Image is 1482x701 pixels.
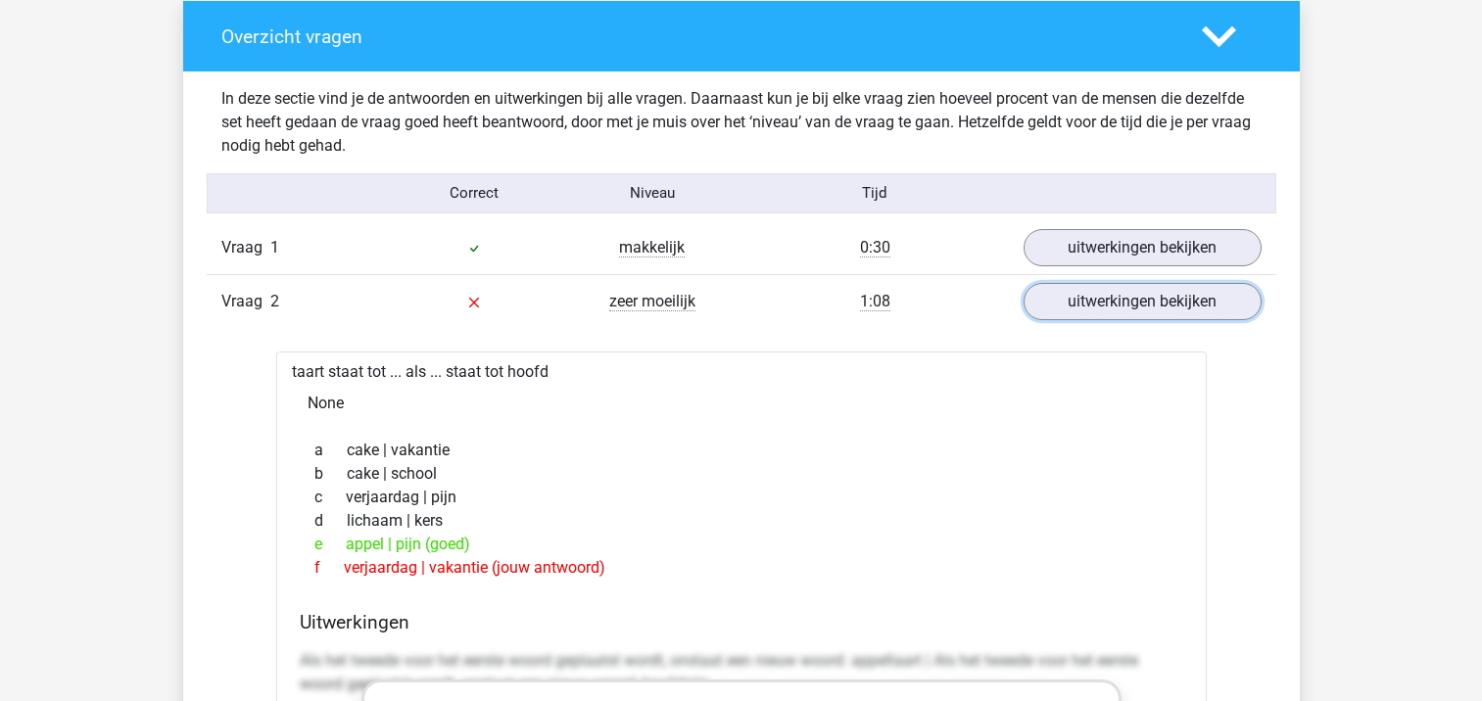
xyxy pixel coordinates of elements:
div: verjaardag | vakantie (jouw antwoord) [300,556,1183,580]
div: Niveau [563,182,741,205]
span: a [314,439,347,462]
h4: Uitwerkingen [300,611,1183,633]
div: Correct [385,182,563,205]
a: uitwerkingen bekijken [1024,283,1262,320]
span: b [314,462,347,486]
span: 2 [270,292,279,310]
span: 0:30 [860,238,890,257]
div: verjaardag | pijn [300,486,1183,509]
span: makkelijk [619,238,685,257]
div: lichaam | kers [300,509,1183,533]
span: f [314,556,344,580]
a: uitwerkingen bekijken [1024,229,1262,266]
span: d [314,509,347,533]
div: None [292,384,1191,423]
div: Tijd [741,182,1008,205]
div: In deze sectie vind je de antwoorden en uitwerkingen bij alle vragen. Daarnaast kun je bij elke v... [207,87,1276,158]
div: appel | pijn (goed) [300,533,1183,556]
span: c [314,486,346,509]
div: cake | school [300,462,1183,486]
span: 1:08 [860,292,890,311]
span: e [314,533,346,556]
p: Als het tweede voor het eerste woord geplaatst wordt, onstaat een nieuw woord: appeltaart | Als h... [300,649,1183,696]
div: cake | vakantie [300,439,1183,462]
span: Vraag [221,290,270,313]
h4: Overzicht vragen [221,25,1172,48]
span: zeer moeilijk [609,292,695,311]
span: 1 [270,238,279,257]
span: Vraag [221,236,270,259]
